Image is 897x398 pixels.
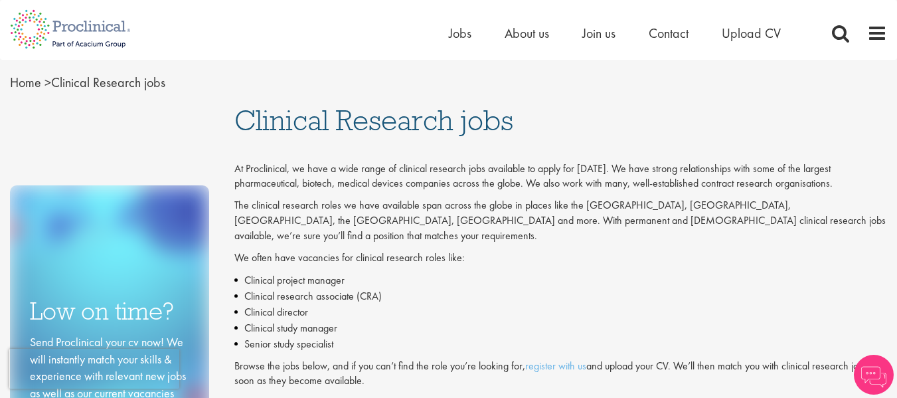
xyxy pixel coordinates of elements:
li: Clinical project manager [234,272,887,288]
img: Chatbot [854,355,894,395]
span: Clinical Research jobs [10,74,165,91]
p: At Proclinical, we have a wide range of clinical research jobs available to apply for [DATE]. We ... [234,161,887,192]
span: Clinical Research jobs [234,102,513,138]
p: We often have vacancies for clinical research roles like: [234,250,887,266]
p: The clinical research roles we have available span across the globe in places like the [GEOGRAPHI... [234,198,887,244]
h3: Low on time? [30,298,189,324]
a: About us [505,25,549,42]
li: Senior study specialist [234,336,887,352]
p: Browse the jobs below, and if you can’t find the role you’re looking for, and upload your CV. We’... [234,359,887,389]
iframe: reCAPTCHA [9,349,179,389]
a: Contact [649,25,689,42]
li: Clinical director [234,304,887,320]
a: Jobs [449,25,471,42]
span: > [44,74,51,91]
li: Clinical study manager [234,320,887,336]
a: breadcrumb link to Home [10,74,41,91]
a: Join us [582,25,615,42]
a: Upload CV [722,25,781,42]
a: register with us [525,359,586,373]
li: Clinical research associate (CRA) [234,288,887,304]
